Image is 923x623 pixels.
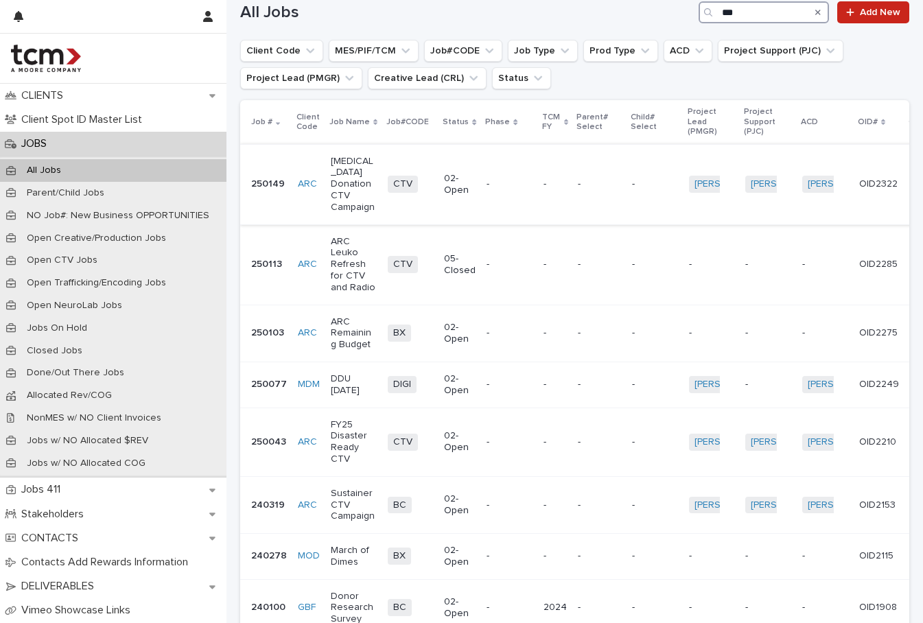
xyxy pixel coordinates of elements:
[331,545,377,568] p: March of Dimes
[16,300,133,311] p: Open NeuroLab Jobs
[444,596,476,620] p: 02-Open
[487,327,533,339] p: -
[544,499,567,511] p: -
[544,379,567,390] p: -
[808,379,906,390] a: [PERSON_NAME]-TCM
[298,436,317,448] a: ARC
[298,602,316,613] a: GBF
[718,40,843,62] button: Project Support (PJC)
[386,115,429,130] p: Job#CODE
[508,40,578,62] button: Job Type
[251,178,287,190] p: 250149
[802,602,848,613] p: -
[388,256,418,273] span: CTV
[16,89,74,102] p: CLIENTS
[699,1,829,23] input: Search
[368,67,487,89] button: Creative Lead (CRL)
[578,499,621,511] p: -
[16,187,115,199] p: Parent/Child Jobs
[689,550,735,562] p: -
[487,379,533,390] p: -
[329,115,370,130] p: Job Name
[578,259,621,270] p: -
[487,602,533,613] p: -
[388,497,412,514] span: BC
[745,327,791,339] p: -
[578,550,621,562] p: -
[331,316,377,351] p: ARC Remaining Budget
[16,345,93,357] p: Closed Jobs
[331,419,377,465] p: FY25 Disaster Ready CTV
[689,602,735,613] p: -
[745,379,791,390] p: -
[444,253,476,277] p: 05-Closed
[388,548,411,565] span: BX
[296,110,321,135] p: Client Code
[578,178,621,190] p: -
[16,210,220,222] p: NO Job#: New Business OPPORTUNITIES
[444,493,476,517] p: 02-Open
[487,178,533,190] p: -
[583,40,658,62] button: Prod Type
[837,1,909,23] a: Add New
[578,436,621,448] p: -
[745,550,791,562] p: -
[544,602,567,613] p: 2024
[487,499,533,511] p: -
[16,277,177,289] p: Open Trafficking/Encoding Jobs
[444,430,476,454] p: 02-Open
[745,259,791,270] p: -
[251,550,287,562] p: 240278
[751,436,849,448] a: [PERSON_NAME]-TCM
[860,8,900,17] span: Add New
[16,532,89,545] p: CONTACTS
[859,436,899,448] p: OID2210
[492,67,551,89] button: Status
[664,40,712,62] button: ACD
[808,436,906,448] a: [PERSON_NAME]-TCM
[331,236,377,294] p: ARC Leuko Refresh for CTV and Radio
[240,67,362,89] button: Project Lead (PMGR)
[444,322,476,345] p: 02-Open
[298,178,317,190] a: ARC
[16,390,123,401] p: Allocated Rev/COG
[16,483,71,496] p: Jobs 411
[240,40,323,62] button: Client Code
[444,545,476,568] p: 02-Open
[16,412,172,424] p: NonMES w/ NO Client Invoices
[544,550,567,562] p: -
[298,550,320,562] a: MOD
[16,367,135,379] p: Done/Out There Jobs
[694,178,793,190] a: [PERSON_NAME]-TCM
[578,602,621,613] p: -
[388,176,418,193] span: CTV
[487,550,533,562] p: -
[331,488,377,522] p: Sustainer CTV Campaign
[16,435,159,447] p: Jobs w/ NO Allocated $REV
[388,325,411,342] span: BX
[632,259,678,270] p: -
[808,178,906,190] a: [PERSON_NAME]-TCM
[859,499,899,511] p: OID2153
[632,550,678,562] p: -
[858,115,878,130] p: OID#
[578,379,621,390] p: -
[544,327,567,339] p: -
[802,550,848,562] p: -
[16,604,141,617] p: Vimeo Showcase Links
[578,327,621,339] p: -
[859,178,899,190] p: OID2322
[694,379,793,390] a: [PERSON_NAME]-TCM
[443,115,469,130] p: Status
[744,104,793,139] p: Project Support (PJC)
[424,40,502,62] button: Job#CODE
[632,178,678,190] p: -
[16,556,199,569] p: Contacts Add Rewards Information
[689,327,735,339] p: -
[631,110,679,135] p: Child# Select
[444,173,476,196] p: 02-Open
[251,379,287,390] p: 250077
[16,580,105,593] p: DELIVERABLES
[632,379,678,390] p: -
